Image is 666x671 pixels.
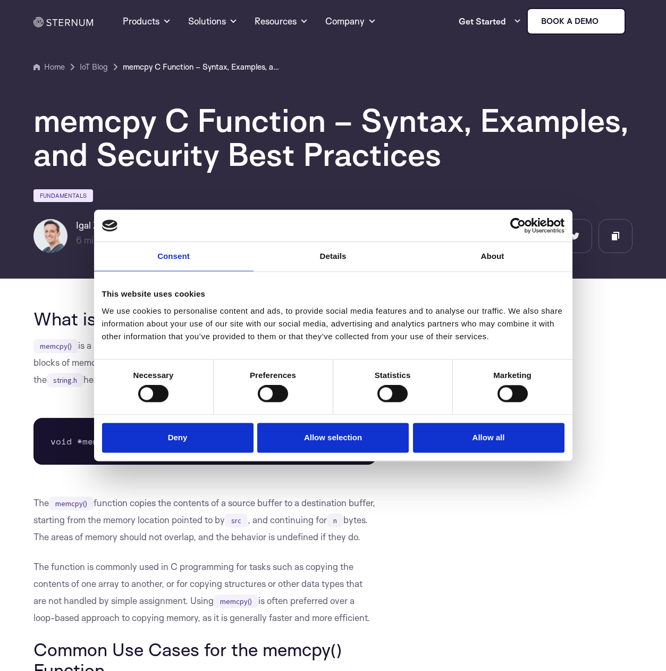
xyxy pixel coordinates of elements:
a: Consent [94,242,254,271]
h6: Igal Zeifman [76,219,156,232]
pre: void *memcpy(void *dest, const void *src, size_t n); [33,418,376,465]
span: min read | [76,234,124,246]
code: n [327,514,343,527]
img: logo [102,220,118,231]
a: Company [325,2,376,40]
code: src [225,514,248,527]
a: Solutions [188,2,238,40]
h1: memcpy C Function – Syntax, Examples, and Security Best Practices [33,103,633,171]
a: Usercentrics Cookiebot - opens in a new window [471,217,564,233]
a: Details [254,242,413,271]
code: memcpy() [49,497,94,510]
a: Fundamentals [33,189,93,202]
img: Igal Zeifman [33,219,68,253]
a: About [413,242,572,271]
code: memcpy() [214,594,258,608]
img: sternum iot [603,17,611,26]
strong: Necessary [133,371,174,380]
span: 6 [76,234,82,246]
button: Deny [102,423,254,453]
code: memcpy() [33,339,78,353]
a: Home [33,61,65,73]
button: Allow all [413,423,564,453]
strong: Statistics [375,371,411,380]
a: memcpy C Function – Syntax, Examples, and Security Best Practices [123,61,282,73]
p: The function copies the contents of a source buffer to a destination buffer, starting from the me... [33,494,376,546]
a: IoT Blog [80,61,108,73]
a: Resources [255,2,308,40]
a: Get Started [459,11,521,32]
button: Allow selection [257,423,409,453]
h2: What is memcpy() [33,308,376,329]
code: string.h [47,373,83,387]
a: Products [123,2,171,40]
a: Book a demo [527,8,626,35]
p: The function is commonly used in C programming for tasks such as copying the contents of one arra... [33,558,376,626]
div: We use cookies to personalise content and ads, to provide social media features and to analyse ou... [102,305,564,343]
strong: Preferences [250,371,296,380]
div: This website uses cookies [102,288,564,300]
strong: Marketing [493,371,532,380]
p: is a standard function used in the C programming language to copy blocks of memory from one place... [33,337,376,388]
